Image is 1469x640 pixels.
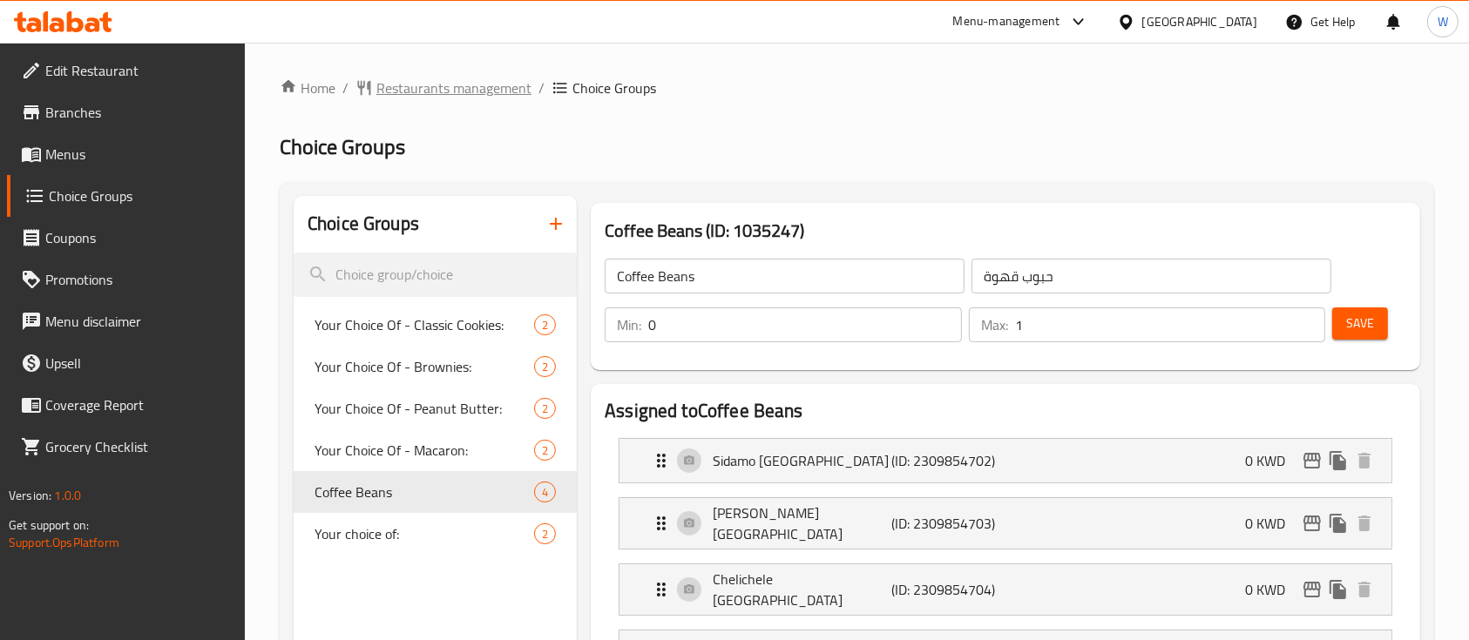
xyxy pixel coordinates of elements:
div: Expand [619,564,1391,615]
div: Choices [534,440,556,461]
div: Your Choice Of - Macaron:2 [294,429,577,471]
p: (ID: 2309854702) [891,450,1011,471]
nav: breadcrumb [280,77,1434,98]
div: Expand [619,498,1391,549]
div: [GEOGRAPHIC_DATA] [1142,12,1257,31]
span: 1.0.0 [54,484,81,507]
span: Your Choice Of - Macaron: [315,440,534,461]
span: Get support on: [9,514,89,536]
span: Save [1346,313,1374,334]
span: Choice Groups [572,77,656,98]
span: Upsell [45,353,232,374]
div: Your choice of:2 [294,513,577,555]
button: Save [1332,307,1388,340]
h2: Assigned to Coffee Beans [605,398,1406,424]
span: Version: [9,484,51,507]
span: 2 [535,526,555,542]
a: Menus [7,133,246,175]
span: Coffee Beans [315,482,534,502]
span: Restaurants management [376,77,531,98]
button: delete [1351,448,1378,474]
p: (ID: 2309854703) [891,513,1011,534]
span: 4 [535,484,555,501]
a: Support.OpsPlatform [9,531,119,554]
span: Choice Groups [280,127,405,166]
li: Expand [605,556,1406,623]
a: Choice Groups [7,175,246,217]
a: Restaurants management [355,77,531,98]
button: delete [1351,510,1378,536]
li: Expand [605,431,1406,490]
a: Coupons [7,217,246,259]
p: Min: [617,314,641,335]
span: Edit Restaurant [45,60,232,81]
a: Menu disclaimer [7,300,246,342]
div: Menu-management [953,11,1060,32]
a: Upsell [7,342,246,384]
p: 0 KWD [1245,450,1299,471]
a: Branches [7,91,246,133]
div: Choices [534,356,556,377]
p: Chelichele [GEOGRAPHIC_DATA] [713,569,891,610]
span: Menus [45,144,232,165]
button: delete [1351,576,1378,603]
a: Grocery Checklist [7,426,246,468]
div: Your Choice Of - Classic Cookies:2 [294,304,577,346]
a: Edit Restaurant [7,50,246,91]
p: Max: [981,314,1008,335]
a: Home [280,77,335,98]
button: duplicate [1325,510,1351,536]
button: duplicate [1325,448,1351,474]
div: Coffee Beans4 [294,471,577,513]
p: Sidamo [GEOGRAPHIC_DATA] [713,450,891,471]
button: edit [1299,448,1325,474]
h3: Coffee Beans (ID: 1035247) [605,217,1406,245]
h2: Choice Groups [308,211,419,237]
button: duplicate [1325,576,1351,603]
div: Choices [534,398,556,419]
a: Promotions [7,259,246,300]
span: Menu disclaimer [45,311,232,332]
span: 2 [535,401,555,417]
div: Expand [619,439,1391,482]
span: Coupons [45,227,232,248]
div: Choices [534,482,556,502]
span: W [1438,12,1448,31]
div: Choices [534,523,556,544]
li: / [342,77,349,98]
span: Your Choice Of - Brownies: [315,356,534,377]
button: edit [1299,576,1325,603]
input: search [294,253,577,297]
span: Your Choice Of - Peanut Butter: [315,398,534,419]
p: 0 KWD [1245,513,1299,534]
p: [PERSON_NAME] [GEOGRAPHIC_DATA] [713,502,891,544]
div: Choices [534,314,556,335]
span: 2 [535,359,555,375]
a: Coverage Report [7,384,246,426]
div: Your Choice Of - Peanut Butter:2 [294,387,577,429]
span: 2 [535,442,555,459]
span: Promotions [45,269,232,290]
span: Your Choice Of - Classic Cookies: [315,314,534,335]
span: Grocery Checklist [45,436,232,457]
p: (ID: 2309854704) [891,579,1011,600]
span: Choice Groups [49,185,232,206]
li: / [538,77,545,98]
li: Expand [605,490,1406,556]
div: Your Choice Of - Brownies:2 [294,346,577,387]
span: 2 [535,317,555,333]
span: Coverage Report [45,394,232,415]
p: 0 KWD [1245,579,1299,600]
button: edit [1299,510,1325,536]
span: Branches [45,102,232,123]
span: Your choice of: [315,523,534,544]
